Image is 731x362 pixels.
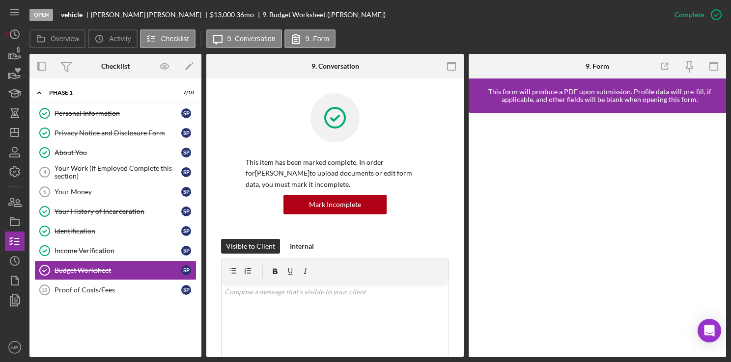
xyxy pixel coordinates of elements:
div: s p [181,187,191,197]
div: Income Verification [55,247,181,255]
div: Personal Information [55,109,181,117]
div: Phase 1 [49,90,169,96]
tspan: 10 [41,287,47,293]
p: This item has been marked complete. In order for [PERSON_NAME] to upload documents or edit form d... [246,157,424,190]
div: s p [181,148,191,157]
button: Mark Incomplete [283,195,387,214]
label: Activity [109,35,131,43]
div: s p [181,128,191,138]
button: Visible to Client [221,239,280,254]
div: Mark Incomplete [309,195,361,214]
div: s p [181,246,191,256]
div: s p [181,226,191,236]
div: 9. Conversation [311,62,359,70]
button: Internal [285,239,319,254]
a: 10Proof of Costs/Feessp [34,280,197,300]
a: Privacy Notice and Disclosure Formsp [34,123,197,143]
div: Internal [290,239,314,254]
div: Your Money [55,188,181,196]
div: Your History of Incarceration [55,207,181,215]
label: Overview [51,35,79,43]
button: Checklist [140,29,196,48]
div: Open Intercom Messenger [698,319,721,342]
button: Overview [29,29,85,48]
tspan: 4 [43,169,47,175]
span: $13,000 [210,10,235,19]
b: vehicle [61,11,83,19]
a: Budget Worksheetsp [34,260,197,280]
a: Personal Informationsp [34,103,197,123]
div: This form will produce a PDF upon submission. Profile data will pre-fill, if applicable, and othe... [474,88,726,103]
div: Privacy Notice and Disclosure Form [55,129,181,137]
label: 9. Conversation [227,35,276,43]
tspan: 5 [43,189,46,195]
a: About Yousp [34,143,197,162]
label: 9. Form [306,35,329,43]
div: s p [181,265,191,275]
div: 9. Budget Worksheet ([PERSON_NAME]) [262,11,386,19]
button: 9. Conversation [206,29,282,48]
div: Open [29,9,53,21]
div: Checklist [101,62,130,70]
iframe: Lenderfit form [478,123,717,347]
a: 4Your Work (If Employed Complete this section)sp [34,162,197,182]
div: Budget Worksheet [55,266,181,274]
div: 7 / 10 [176,90,194,96]
button: Complete [665,5,726,25]
text: MB [11,345,18,350]
div: s p [181,108,191,118]
a: 5Your Moneysp [34,182,197,202]
a: Your History of Incarcerationsp [34,202,197,221]
div: s p [181,285,191,295]
div: 36 mo [236,11,254,19]
div: Visible to Client [226,239,275,254]
div: s p [181,167,191,177]
button: 9. Form [284,29,336,48]
div: Identification [55,227,181,235]
a: Income Verificationsp [34,241,197,260]
div: Proof of Costs/Fees [55,286,181,294]
div: Your Work (If Employed Complete this section) [55,164,181,180]
div: Complete [675,5,704,25]
div: s p [181,207,191,216]
div: 9. Form [586,62,609,70]
button: Activity [88,29,137,48]
div: About You [55,149,181,156]
a: Identificationsp [34,221,197,241]
button: MB [5,337,25,357]
label: Checklist [161,35,189,43]
div: [PERSON_NAME] [PERSON_NAME] [91,11,210,19]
